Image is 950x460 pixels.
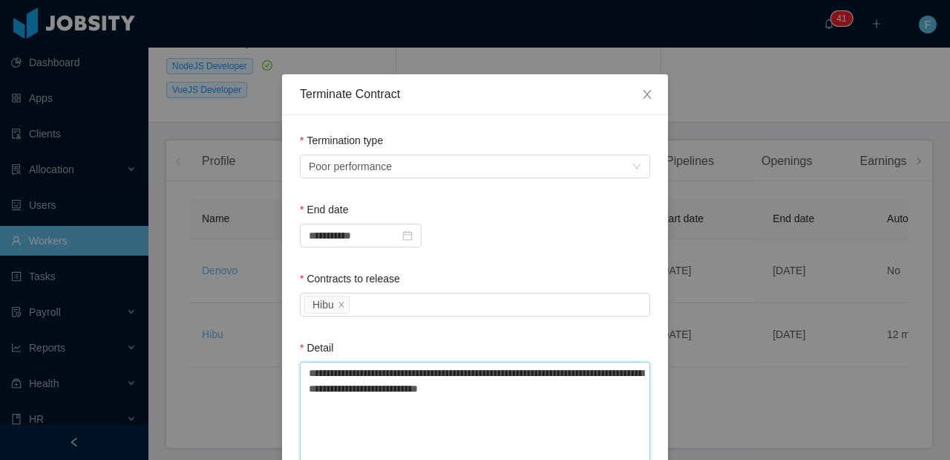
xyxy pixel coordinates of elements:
[641,88,653,100] i: icon: close
[300,342,333,354] label: Detail
[304,296,350,314] li: Hibu
[300,135,383,146] label: Termination type
[402,230,413,241] i: icon: calendar
[626,74,668,116] button: Close
[300,273,400,285] label: Contracts to release
[309,155,392,178] span: Poor performance
[338,301,345,310] i: icon: close
[300,204,349,216] label: End date
[312,297,334,313] div: Hibu
[353,297,361,314] input: Contracts to release
[632,162,641,172] i: icon: down
[300,86,650,103] div: Terminate Contract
